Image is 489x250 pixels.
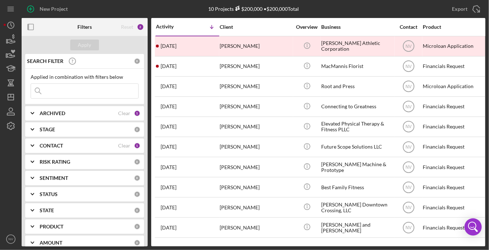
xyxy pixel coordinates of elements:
[40,110,65,116] b: ARCHIVED
[220,77,292,96] div: [PERSON_NAME]
[137,23,144,31] div: 2
[40,127,55,132] b: STAGE
[134,159,140,165] div: 0
[134,207,140,214] div: 0
[161,83,176,89] time: 2025-08-14 01:59
[161,164,176,170] time: 2025-05-22 15:17
[134,110,140,117] div: 1
[40,2,68,16] div: New Project
[405,185,412,190] text: NV
[161,205,176,210] time: 2025-05-20 19:34
[220,158,292,177] div: [PERSON_NAME]
[405,124,412,129] text: NV
[118,143,130,149] div: Clear
[40,191,58,197] b: STATUS
[27,58,63,64] b: SEARCH FILTER
[70,40,99,50] button: Apply
[161,185,176,190] time: 2025-05-21 16:50
[161,225,176,231] time: 2025-05-13 13:52
[4,232,18,246] button: NV
[161,104,176,109] time: 2025-06-25 15:15
[405,64,412,69] text: NV
[452,2,467,16] div: Export
[321,178,393,197] div: Best Family Fitness
[405,145,412,150] text: NV
[321,37,393,56] div: [PERSON_NAME] Athletic Corporation
[121,24,133,30] div: Reset
[134,58,140,64] div: 0
[405,104,412,109] text: NV
[220,57,292,76] div: [PERSON_NAME]
[220,97,292,116] div: [PERSON_NAME]
[161,144,176,150] time: 2025-05-23 13:34
[40,240,62,246] b: AMOUNT
[118,110,130,116] div: Clear
[161,63,176,69] time: 2025-08-21 19:29
[465,218,482,236] div: Open Intercom Messenger
[220,137,292,156] div: [PERSON_NAME]
[405,165,412,170] text: NV
[321,137,393,156] div: Future Scope Solutions LLC
[8,237,13,241] text: NV
[134,126,140,133] div: 0
[395,24,422,30] div: Contact
[22,2,75,16] button: New Project
[220,198,292,217] div: [PERSON_NAME]
[321,198,393,217] div: [PERSON_NAME] Downtown Crossing, LLC
[405,225,412,230] text: NV
[234,6,263,12] div: $200,000
[321,97,393,116] div: Connecting to Greatness
[321,117,393,136] div: Elevated Physical Therapy & Fitness PLLC
[321,158,393,177] div: [PERSON_NAME] Machine & Prototype
[134,142,140,149] div: 1
[161,124,176,129] time: 2025-05-31 16:53
[405,205,412,210] text: NV
[405,44,412,49] text: NV
[220,178,292,197] div: [PERSON_NAME]
[78,40,91,50] div: Apply
[405,84,412,89] text: NV
[220,37,292,56] div: [PERSON_NAME]
[445,2,485,16] button: Export
[321,77,393,96] div: Root and Press
[321,57,393,76] div: MacMannis Florist
[40,175,68,181] b: SENTIMENT
[40,143,63,149] b: CONTACT
[134,223,140,230] div: 0
[134,240,140,246] div: 0
[208,6,299,12] div: 10 Projects • $200,000 Total
[293,24,320,30] div: Overview
[321,24,393,30] div: Business
[156,24,188,29] div: Activity
[77,24,92,30] b: Filters
[40,224,63,229] b: PRODUCT
[321,218,393,237] div: [PERSON_NAME] and [PERSON_NAME]
[40,208,54,213] b: STATE
[134,191,140,197] div: 0
[220,117,292,136] div: [PERSON_NAME]
[40,159,70,165] b: RISK RATING
[220,218,292,237] div: [PERSON_NAME]
[31,74,139,80] div: Applied in combination with filters below
[134,175,140,181] div: 0
[161,43,176,49] time: 2025-08-25 13:50
[220,24,292,30] div: Client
